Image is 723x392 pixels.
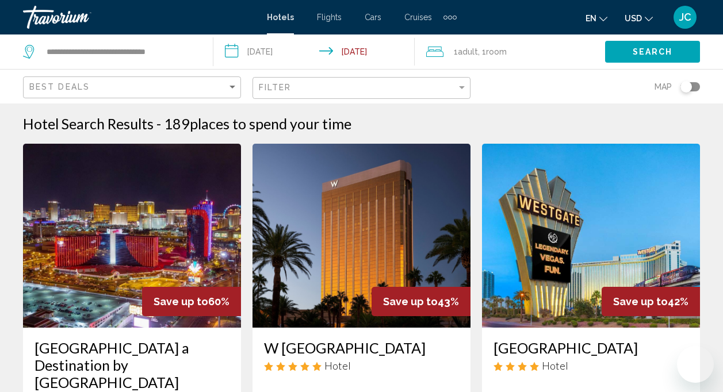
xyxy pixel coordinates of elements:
span: JC [679,11,691,23]
a: Flights [317,13,342,22]
img: Hotel image [23,144,241,328]
span: 1 [454,44,478,60]
button: Search [605,41,700,62]
mat-select: Sort by [29,83,238,93]
h2: 189 [164,115,351,132]
span: Map [655,79,672,95]
span: Hotel [324,359,351,372]
span: en [586,14,596,23]
span: - [156,115,161,132]
div: 42% [602,287,700,316]
span: Filter [259,83,292,92]
button: Change currency [625,10,653,26]
span: , 1 [478,44,507,60]
h1: Hotel Search Results [23,115,154,132]
span: Search [633,48,673,57]
iframe: Button to launch messaging window [677,346,714,383]
a: [GEOGRAPHIC_DATA] [494,339,688,356]
span: places to spend your time [190,115,351,132]
span: USD [625,14,642,23]
div: 43% [372,287,470,316]
a: W [GEOGRAPHIC_DATA] [264,339,459,356]
div: 5 star Hotel [264,359,459,372]
button: User Menu [670,5,700,29]
div: 4 star Hotel [494,359,688,372]
span: Hotel [542,359,568,372]
button: Change language [586,10,607,26]
button: Extra navigation items [443,8,457,26]
a: Hotels [267,13,294,22]
span: Room [486,47,507,56]
span: Save up to [383,295,438,308]
img: Hotel image [482,144,700,328]
a: Cruises [404,13,432,22]
a: Cars [365,13,381,22]
div: 60% [142,287,241,316]
span: Save up to [613,295,668,308]
span: Best Deals [29,82,90,91]
a: Travorium [23,6,255,29]
span: Adult [458,47,478,56]
span: Save up to [154,295,208,308]
button: Filter [253,76,470,100]
img: Hotel image [253,144,470,328]
button: Travelers: 1 adult, 0 children [415,34,605,69]
button: Check-in date: Aug 29, 2025 Check-out date: Sep 1, 2025 [213,34,415,69]
a: [GEOGRAPHIC_DATA] a Destination by [GEOGRAPHIC_DATA] [35,339,229,391]
button: Toggle map [672,82,700,92]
